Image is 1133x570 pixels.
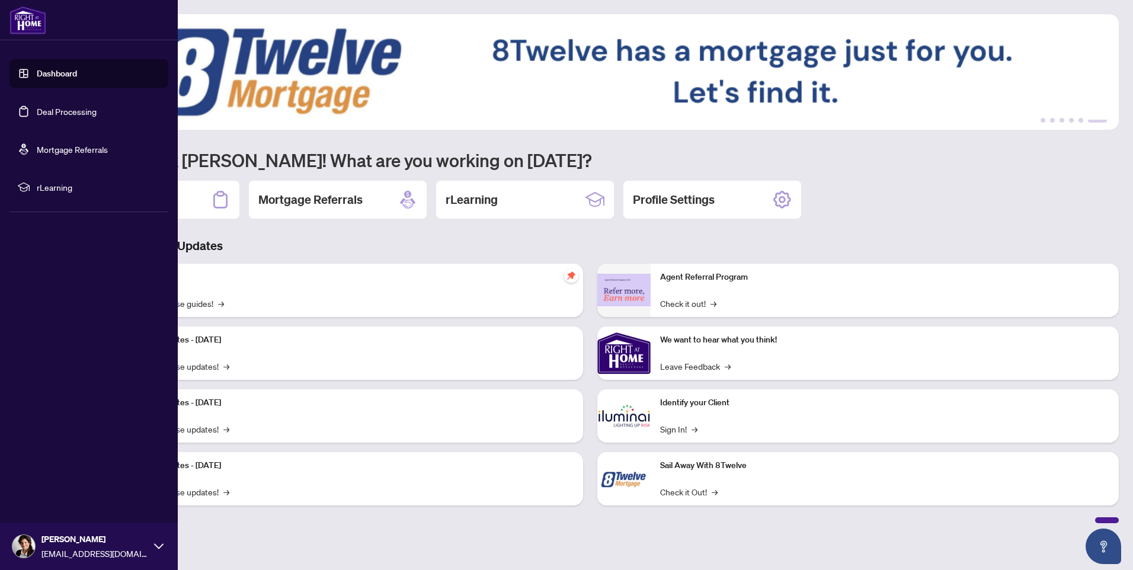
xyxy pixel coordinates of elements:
[41,533,148,546] span: [PERSON_NAME]
[660,271,1109,284] p: Agent Referral Program
[37,181,160,194] span: rLearning
[37,68,77,79] a: Dashboard
[124,334,574,347] p: Platform Updates - [DATE]
[597,274,651,306] img: Agent Referral Program
[660,396,1109,409] p: Identify your Client
[564,268,578,283] span: pushpin
[62,149,1119,171] h1: Welcome back [PERSON_NAME]! What are you working on [DATE]?
[660,297,716,310] a: Check it out!→
[223,422,229,435] span: →
[62,238,1119,254] h3: Brokerage & Industry Updates
[37,106,97,117] a: Deal Processing
[660,360,731,373] a: Leave Feedback→
[1086,529,1121,564] button: Open asap
[660,334,1109,347] p: We want to hear what you think!
[1060,118,1064,123] button: 3
[218,297,224,310] span: →
[12,535,35,558] img: Profile Icon
[124,396,574,409] p: Platform Updates - [DATE]
[37,144,108,155] a: Mortgage Referrals
[62,14,1119,130] img: Slide 5
[597,326,651,380] img: We want to hear what you think!
[258,191,363,208] h2: Mortgage Referrals
[1041,118,1045,123] button: 1
[710,297,716,310] span: →
[597,452,651,505] img: Sail Away With 8Twelve
[124,459,574,472] p: Platform Updates - [DATE]
[725,360,731,373] span: →
[223,360,229,373] span: →
[633,191,715,208] h2: Profile Settings
[712,485,718,498] span: →
[41,547,148,560] span: [EMAIL_ADDRESS][DOMAIN_NAME]
[124,271,574,284] p: Self-Help
[660,485,718,498] a: Check it Out!→
[1088,118,1107,123] button: 6
[1050,118,1055,123] button: 2
[692,422,697,435] span: →
[1069,118,1074,123] button: 4
[223,485,229,498] span: →
[597,389,651,443] img: Identify your Client
[9,6,46,34] img: logo
[660,459,1109,472] p: Sail Away With 8Twelve
[1078,118,1083,123] button: 5
[446,191,498,208] h2: rLearning
[660,422,697,435] a: Sign In!→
